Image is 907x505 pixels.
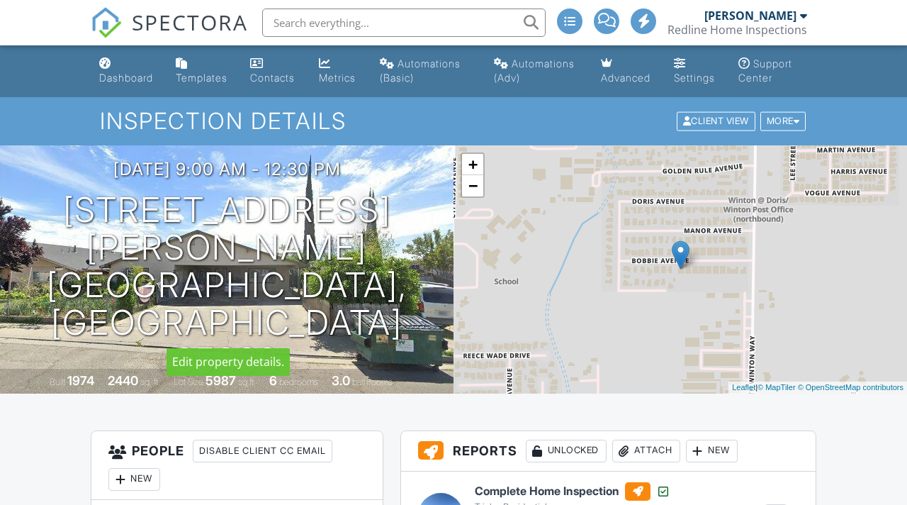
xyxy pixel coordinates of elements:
h3: Reports [401,431,816,472]
div: Dashboard [99,72,153,84]
div: Templates [176,72,227,84]
a: © OpenStreetMap contributors [798,383,903,392]
a: Metrics [313,51,364,91]
a: Leaflet [732,383,755,392]
div: 2440 [108,373,138,388]
input: Search everything... [262,9,546,37]
div: Attach [612,440,680,462]
div: Disable Client CC Email [193,440,332,462]
div: | [728,382,907,394]
span: sq.ft. [238,377,256,387]
div: 6 [269,373,277,388]
span: bathrooms [352,377,393,387]
a: Contacts [244,51,302,91]
a: Settings [668,51,721,91]
div: Redline Home Inspections [667,23,807,37]
div: 5987 [205,373,236,388]
div: Automations (Adv) [494,57,575,84]
h6: Complete Home Inspection [475,482,670,501]
h1: Inspection Details [100,109,807,133]
a: Templates [170,51,233,91]
div: Client View [677,112,755,131]
a: Dashboard [94,51,159,91]
div: Support Center [738,57,792,84]
div: Advanced [601,72,650,84]
div: Automations (Basic) [380,57,461,84]
a: Zoom in [462,154,483,175]
div: Contacts [250,72,295,84]
span: bedrooms [279,377,318,387]
a: © MapTiler [757,383,796,392]
div: 3.0 [332,373,350,388]
a: Advanced [595,51,656,91]
div: [PERSON_NAME] [704,9,796,23]
a: Support Center [733,51,813,91]
div: Settings [674,72,715,84]
a: Automations (Advanced) [488,51,585,91]
a: Automations (Basic) [374,51,476,91]
span: sq. ft. [140,377,160,387]
h3: People [91,431,383,500]
div: Unlocked [526,440,607,462]
div: New [686,440,738,462]
img: The Best Home Inspection Software - Spectora [91,7,122,38]
span: SPECTORA [132,7,248,37]
h3: [DATE] 9:00 am - 12:30 pm [113,160,341,179]
h1: [STREET_ADDRESS][PERSON_NAME] [GEOGRAPHIC_DATA], [GEOGRAPHIC_DATA] 95388 [23,192,431,379]
div: 1974 [67,373,94,388]
div: Metrics [319,72,356,84]
div: More [760,112,806,131]
a: SPECTORA [91,19,248,49]
a: Zoom out [462,175,483,196]
span: Built [50,377,65,387]
div: New [108,468,160,491]
span: Lot Size [174,377,203,387]
a: Client View [675,115,759,126]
